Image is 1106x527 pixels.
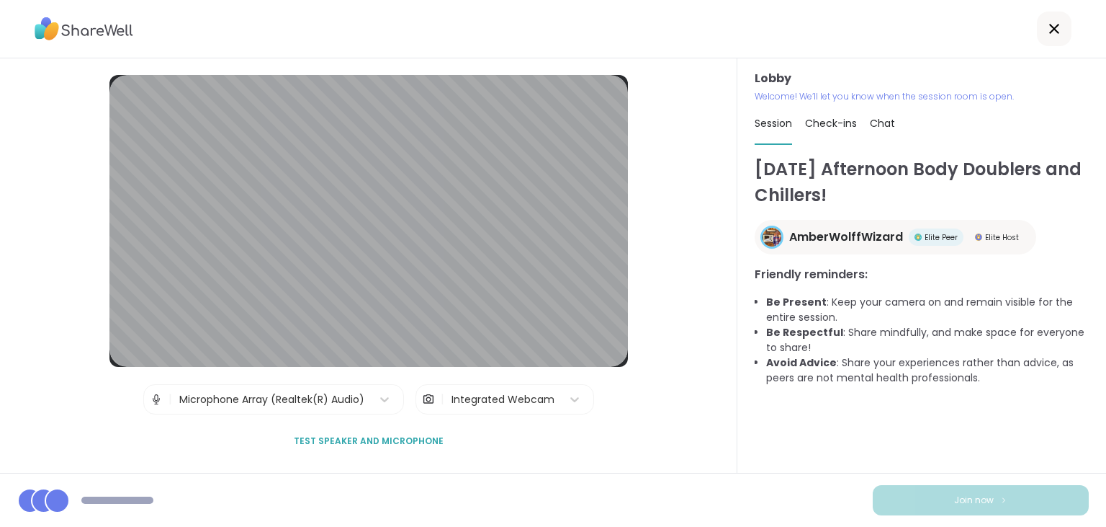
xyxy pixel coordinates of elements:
[985,232,1019,243] span: Elite Host
[999,496,1008,504] img: ShareWell Logomark
[288,426,449,456] button: Test speaker and microphone
[925,232,958,243] span: Elite Peer
[766,325,843,340] b: Be Respectful
[914,234,922,241] img: Elite Peer
[451,392,554,407] div: Integrated Webcam
[805,116,857,130] span: Check-ins
[766,355,837,370] b: Avoid Advice
[755,266,1089,283] h3: Friendly reminders:
[766,295,1089,325] li: : Keep your camera on and remain visible for the entire session.
[870,116,895,130] span: Chat
[954,494,994,507] span: Join now
[763,228,781,247] img: AmberWolffWizard
[766,325,1089,355] li: : Share mindfully, and make space for everyone to share!
[766,295,827,309] b: Be Present
[755,90,1089,103] p: Welcome! We’ll let you know when the session room is open.
[294,435,444,448] span: Test speaker and microphone
[755,156,1089,208] h1: [DATE] Afternoon Body Doublers and Chillers!
[168,385,172,414] span: |
[441,385,444,414] span: |
[755,116,792,130] span: Session
[873,485,1089,515] button: Join now
[766,355,1089,386] li: : Share your experiences rather than advice, as peers are not mental health professionals.
[975,234,982,241] img: Elite Host
[789,229,903,246] span: AmberWolffWizard
[755,70,1089,87] h3: Lobby
[422,385,435,414] img: Camera
[179,392,364,407] div: Microphone Array (Realtek(R) Audio)
[755,220,1036,254] a: AmberWolffWizardAmberWolffWizardElite PeerElite PeerElite HostElite Host
[150,385,163,414] img: Microphone
[35,12,133,45] img: ShareWell Logo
